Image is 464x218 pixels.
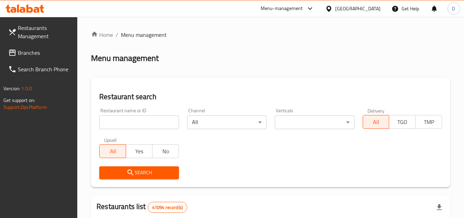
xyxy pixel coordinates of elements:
[363,115,389,129] button: All
[91,31,450,39] nav: breadcrumb
[3,103,47,112] a: Support.OpsPlatform
[18,65,72,73] span: Search Branch Phone
[99,92,442,102] h2: Restaurant search
[3,84,20,93] span: Version:
[452,5,455,12] span: D
[18,49,72,57] span: Branches
[148,204,187,211] span: 41094 record(s)
[148,202,187,213] div: Total records count
[129,146,150,156] span: Yes
[392,117,413,127] span: TGO
[97,201,187,213] h2: Restaurants list
[91,53,159,64] h2: Menu management
[121,31,167,39] span: Menu management
[275,115,354,129] div: ​
[389,115,416,129] button: TGO
[116,31,118,39] li: /
[99,115,179,129] input: Search for restaurant name or ID..
[102,146,123,156] span: All
[261,4,303,13] div: Menu-management
[3,20,78,44] a: Restaurants Management
[91,31,113,39] a: Home
[431,199,448,216] div: Export file
[99,166,179,179] button: Search
[367,108,385,113] label: Delivery
[3,96,35,105] span: Get support on:
[18,24,72,40] span: Restaurants Management
[126,144,152,158] button: Yes
[366,117,387,127] span: All
[3,44,78,61] a: Branches
[335,5,381,12] div: [GEOGRAPHIC_DATA]
[105,168,173,177] span: Search
[155,146,176,156] span: No
[152,144,179,158] button: No
[104,137,117,142] label: Upsell
[418,117,439,127] span: TMP
[415,115,442,129] button: TMP
[187,115,267,129] div: All
[99,144,126,158] button: All
[21,84,32,93] span: 1.0.0
[3,61,78,77] a: Search Branch Phone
